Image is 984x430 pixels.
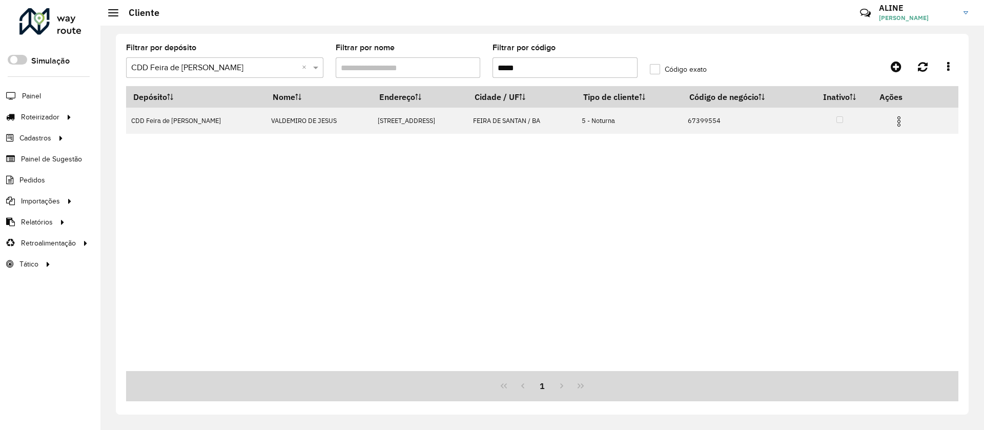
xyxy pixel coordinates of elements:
[21,196,60,207] span: Importações
[21,217,53,228] span: Relatórios
[22,91,41,101] span: Painel
[682,108,807,134] td: 67399554
[872,86,934,108] th: Ações
[532,376,552,396] button: 1
[373,108,468,134] td: [STREET_ADDRESS]
[21,238,76,249] span: Retroalimentação
[576,86,682,108] th: Tipo de cliente
[302,62,311,74] span: Clear all
[118,7,159,18] h2: Cliente
[854,2,876,24] a: Contato Rápido
[126,42,196,54] label: Filtrar por depósito
[19,175,45,186] span: Pedidos
[336,42,395,54] label: Filtrar por nome
[266,108,373,134] td: VALDEMIRO DE JESUS
[879,13,956,23] span: [PERSON_NAME]
[126,86,266,108] th: Depósito
[879,3,956,13] h3: ALINE
[807,86,872,108] th: Inativo
[126,108,266,134] td: CDD Feira de [PERSON_NAME]
[21,154,82,165] span: Painel de Sugestão
[493,42,556,54] label: Filtrar por código
[467,108,576,134] td: FEIRA DE SANTAN / BA
[19,133,51,144] span: Cadastros
[31,55,70,67] label: Simulação
[266,86,373,108] th: Nome
[576,108,682,134] td: 5 - Noturna
[19,259,38,270] span: Tático
[373,86,468,108] th: Endereço
[682,86,807,108] th: Código de negócio
[467,86,576,108] th: Cidade / UF
[21,112,59,122] span: Roteirizador
[650,64,707,75] label: Código exato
